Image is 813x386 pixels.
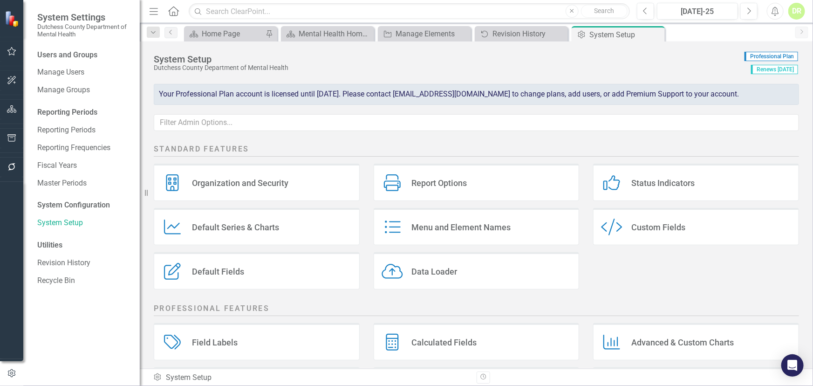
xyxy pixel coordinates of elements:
[589,29,663,41] div: System Setup
[37,160,130,171] a: Fiscal Years
[37,12,130,23] span: System Settings
[412,178,467,188] div: Report Options
[631,178,695,188] div: Status Indicators
[154,84,799,105] div: Your Professional Plan account is licensed until [DATE]. Please contact [EMAIL_ADDRESS][DOMAIN_NA...
[788,3,805,20] button: DR
[37,85,130,96] a: Manage Groups
[192,337,238,348] div: Field Labels
[412,337,477,348] div: Calculated Fields
[380,28,469,40] a: Manage Elements
[154,303,799,316] h2: Professional Features
[657,3,738,20] button: [DATE]-25
[153,372,470,383] div: System Setup
[581,5,628,18] button: Search
[477,28,566,40] a: Revision History
[412,222,511,233] div: Menu and Element Names
[189,3,629,20] input: Search ClearPoint...
[154,114,799,131] input: Filter Admin Options...
[192,222,279,233] div: Default Series & Charts
[154,144,799,157] h2: Standard Features
[37,125,130,136] a: Reporting Periods
[5,10,21,27] img: ClearPoint Strategy
[37,240,130,251] div: Utilities
[631,222,685,233] div: Custom Fields
[154,54,740,64] div: System Setup
[396,28,469,40] div: Manage Elements
[781,354,804,377] div: Open Intercom Messenger
[594,7,614,14] span: Search
[37,107,130,118] div: Reporting Periods
[492,28,566,40] div: Revision History
[37,67,130,78] a: Manage Users
[37,143,130,153] a: Reporting Frequencies
[202,28,263,40] div: Home Page
[37,50,130,61] div: Users and Groups
[37,276,130,286] a: Recycle Bin
[283,28,372,40] a: Mental Health Home Page
[192,178,288,188] div: Organization and Security
[751,65,798,74] span: Renews [DATE]
[192,266,244,277] div: Default Fields
[186,28,263,40] a: Home Page
[745,52,798,61] span: Professional Plan
[412,266,458,277] div: Data Loader
[37,200,130,211] div: System Configuration
[37,178,130,189] a: Master Periods
[154,64,740,71] div: Dutchess County Department of Mental Health
[631,337,734,348] div: Advanced & Custom Charts
[299,28,372,40] div: Mental Health Home Page
[37,258,130,269] a: Revision History
[37,23,130,38] small: Dutchess County Department of Mental Health
[37,218,130,228] a: System Setup
[660,6,735,17] div: [DATE]-25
